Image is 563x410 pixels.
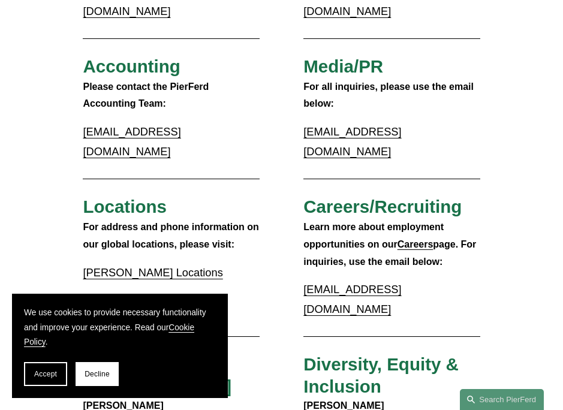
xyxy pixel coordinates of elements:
a: [PERSON_NAME] Locations [83,266,222,279]
p: We use cookies to provide necessary functionality and improve your experience. Read our . [24,306,216,350]
a: Careers [398,239,433,249]
span: Decline [85,370,110,378]
strong: Learn more about employment opportunities on our [303,222,446,249]
strong: Please contact the PierFerd Accounting Team: [83,82,211,109]
a: [EMAIL_ADDRESS][DOMAIN_NAME] [303,283,401,315]
strong: For all inquiries, please use the email below: [303,82,476,109]
span: Careers/Recruiting [303,197,462,216]
span: Diversity, Equity & Inclusion [303,354,463,396]
section: Cookie banner [12,294,228,398]
span: Media/PR [303,56,383,76]
strong: For address and phone information on our global locations, please visit: [83,222,261,249]
a: [EMAIL_ADDRESS][DOMAIN_NAME] [303,125,401,158]
button: Decline [76,362,119,386]
span: Accept [34,370,57,378]
button: Accept [24,362,67,386]
span: Accounting [83,56,180,76]
strong: page. For inquiries, use the email below: [303,239,479,267]
a: Search this site [460,389,544,410]
span: Locations [83,197,166,216]
a: [EMAIL_ADDRESS][DOMAIN_NAME] [83,125,180,158]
